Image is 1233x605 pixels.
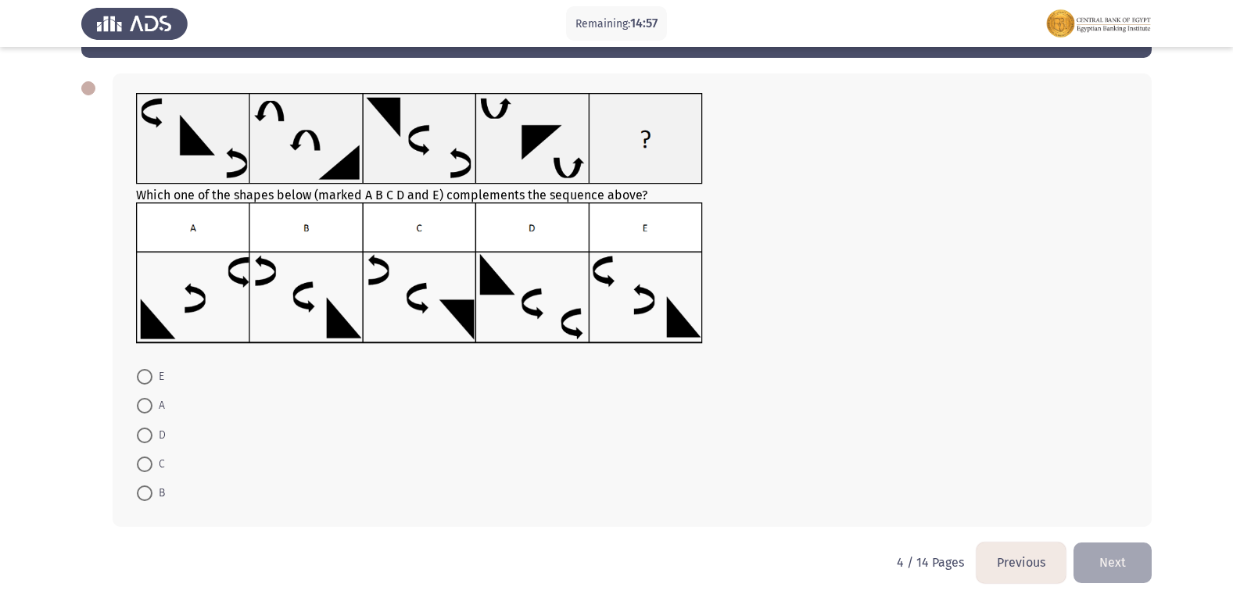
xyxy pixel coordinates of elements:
[575,14,658,34] p: Remaining:
[897,555,964,570] p: 4 / 14 Pages
[152,367,164,386] span: E
[152,426,166,445] span: D
[977,542,1066,582] button: load previous page
[136,93,703,184] img: UkFYMDA3NUEucG5nMTYyMjAzMjMyNjEwNA==.png
[1073,542,1152,582] button: load next page
[152,455,165,474] span: C
[81,2,188,45] img: Assess Talent Management logo
[136,93,1128,347] div: Which one of the shapes below (marked A B C D and E) complements the sequence above?
[152,396,165,415] span: A
[136,202,703,344] img: UkFYMDA3NUIucG5nMTYyMjAzMjM1ODExOQ==.png
[1045,2,1152,45] img: Assessment logo of FOCUS Assessment 3 Modules EN
[630,16,658,30] span: 14:57
[152,484,165,503] span: B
